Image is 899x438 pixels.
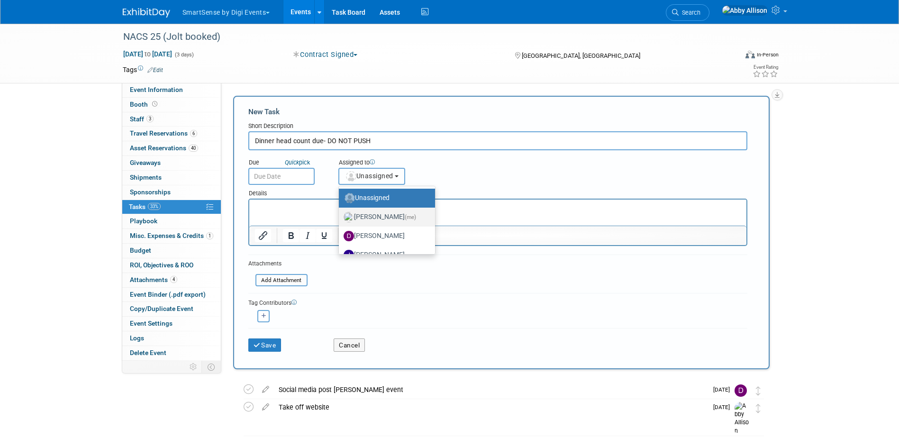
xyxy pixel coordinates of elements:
[206,232,213,239] span: 1
[681,49,779,64] div: Event Format
[756,386,761,395] i: Move task
[756,51,779,58] div: In-Person
[255,229,271,242] button: Insert/edit link
[248,260,308,268] div: Attachments
[130,86,183,93] span: Event Information
[130,291,206,298] span: Event Binder (.pdf export)
[123,50,173,58] span: [DATE] [DATE]
[130,144,198,152] span: Asset Reservations
[174,52,194,58] span: (3 days)
[344,247,426,263] label: [PERSON_NAME]
[170,276,177,283] span: 4
[130,276,177,283] span: Attachments
[745,51,755,58] img: Format-Inperson.png
[257,385,274,394] a: edit
[123,65,163,74] td: Tags
[290,50,361,60] button: Contract Signed
[130,334,144,342] span: Logs
[345,172,393,180] span: Unassigned
[666,4,709,21] a: Search
[316,229,332,242] button: Underline
[146,115,154,122] span: 3
[735,402,749,436] img: Abby Allison
[248,185,747,199] div: Details
[522,52,640,59] span: [GEOGRAPHIC_DATA], [GEOGRAPHIC_DATA]
[122,83,221,97] a: Event Information
[248,338,282,352] button: Save
[248,107,747,117] div: New Task
[129,203,161,210] span: Tasks
[122,185,221,200] a: Sponsorships
[130,305,193,312] span: Copy/Duplicate Event
[338,168,406,185] button: Unassigned
[190,130,197,137] span: 6
[122,317,221,331] a: Event Settings
[122,200,221,214] a: Tasks33%
[122,244,221,258] a: Budget
[405,214,416,220] span: (me)
[130,217,157,225] span: Playbook
[122,127,221,141] a: Travel Reservations6
[130,261,193,269] span: ROI, Objectives & ROO
[249,200,746,226] iframe: Rich Text Area
[338,158,453,168] div: Assigned to
[130,159,161,166] span: Giveaways
[248,168,315,185] input: Due Date
[753,65,778,70] div: Event Rating
[345,193,355,203] img: Unassigned-User-Icon.png
[130,319,173,327] span: Event Settings
[122,273,221,287] a: Attachments4
[122,156,221,170] a: Giveaways
[248,131,747,150] input: Name of task or a short description
[201,361,221,373] td: Toggle Event Tabs
[130,349,166,356] span: Delete Event
[150,100,159,108] span: Booth not reserved yet
[735,384,747,397] img: Dan Tiernan
[122,302,221,316] a: Copy/Duplicate Event
[122,98,221,112] a: Booth
[344,191,426,206] label: Unassigned
[722,5,768,16] img: Abby Allison
[147,67,163,73] a: Edit
[130,100,159,108] span: Booth
[285,159,299,166] i: Quick
[679,9,700,16] span: Search
[122,171,221,185] a: Shipments
[122,229,221,243] a: Misc. Expenses & Credits1
[122,112,221,127] a: Staff3
[344,231,354,241] img: D.jpg
[283,229,299,242] button: Bold
[344,210,426,225] label: [PERSON_NAME]
[248,122,747,131] div: Short Description
[344,228,426,244] label: [PERSON_NAME]
[122,346,221,360] a: Delete Event
[148,203,161,210] span: 33%
[122,258,221,273] a: ROI, Objectives & ROO
[122,214,221,228] a: Playbook
[274,382,708,398] div: Social media post [PERSON_NAME] event
[130,232,213,239] span: Misc. Expenses & Credits
[756,404,761,413] i: Move task
[120,28,723,46] div: NACS 25 (Jolt booked)
[130,115,154,123] span: Staff
[300,229,316,242] button: Italic
[185,361,202,373] td: Personalize Event Tab Strip
[344,250,354,260] img: J.jpg
[283,158,312,166] a: Quickpick
[122,141,221,155] a: Asset Reservations40
[257,403,274,411] a: edit
[713,386,735,393] span: [DATE]
[189,145,198,152] span: 40
[122,331,221,346] a: Logs
[130,188,171,196] span: Sponsorships
[123,8,170,18] img: ExhibitDay
[130,129,197,137] span: Travel Reservations
[713,404,735,411] span: [DATE]
[130,246,151,254] span: Budget
[122,288,221,302] a: Event Binder (.pdf export)
[274,399,708,415] div: Take off website
[248,158,324,168] div: Due
[248,297,747,307] div: Tag Contributors
[143,50,152,58] span: to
